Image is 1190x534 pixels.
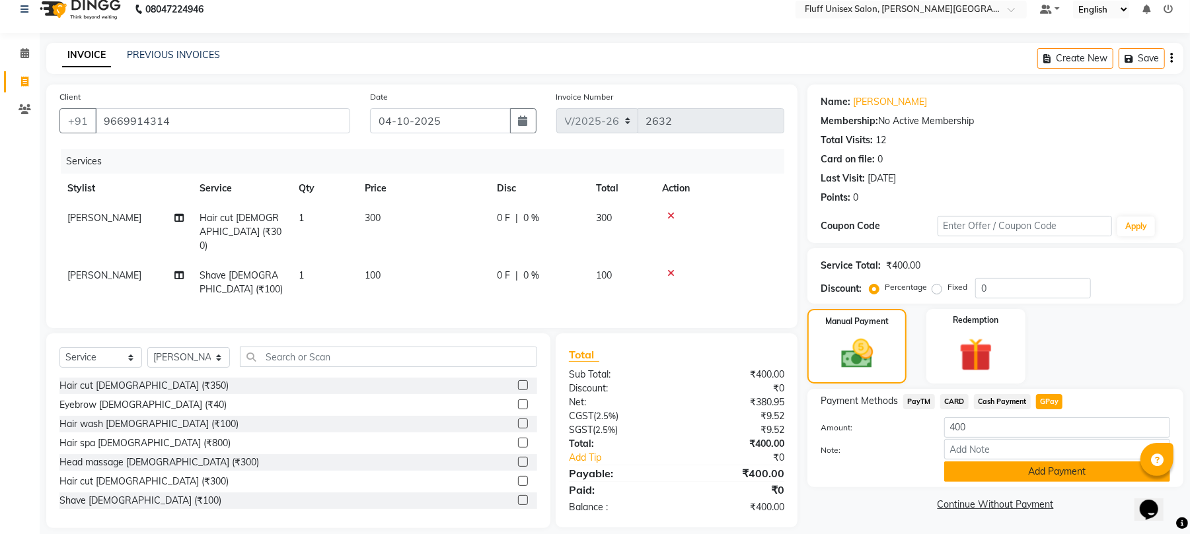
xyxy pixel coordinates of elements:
a: PREVIOUS INVOICES [127,49,220,61]
span: Total [569,348,599,362]
th: Stylist [59,174,192,203]
div: Hair spa [DEMOGRAPHIC_DATA] (₹800) [59,436,231,450]
div: Discount: [821,282,862,296]
label: Date [370,91,388,103]
div: Card on file: [821,152,875,166]
label: Fixed [948,281,967,293]
div: ₹400.00 [677,465,794,481]
span: 100 [596,269,612,281]
input: Add Note [944,439,1170,459]
span: GPay [1036,394,1063,409]
span: 100 [365,269,381,281]
span: 300 [365,212,381,224]
div: Membership: [821,114,878,128]
div: Hair cut [DEMOGRAPHIC_DATA] (₹300) [59,475,229,488]
span: [PERSON_NAME] [67,212,141,224]
span: CGST [569,410,593,422]
div: ₹9.52 [677,409,794,423]
div: ₹400.00 [677,368,794,382]
div: Total Visits: [821,133,873,147]
th: Total [588,174,654,203]
div: Balance : [559,500,677,514]
input: Search by Name/Mobile/Email/Code [95,108,350,133]
span: Payment Methods [821,394,898,408]
span: 2.5% [596,411,616,421]
div: ( ) [559,423,677,437]
button: +91 [59,108,96,133]
div: No Active Membership [821,114,1170,128]
span: 1 [299,212,304,224]
span: 0 F [497,211,510,225]
th: Price [357,174,489,203]
div: Service Total: [821,259,881,273]
a: [PERSON_NAME] [853,95,927,109]
span: Cash Payment [974,394,1031,409]
div: Points: [821,191,850,205]
button: Save [1119,48,1165,69]
img: _cash.svg [831,335,883,372]
div: [DATE] [868,172,896,185]
button: Add Payment [944,461,1170,482]
span: 1 [299,269,304,281]
div: Eyebrow [DEMOGRAPHIC_DATA] (₹40) [59,398,227,412]
span: | [515,269,518,283]
span: 0 F [497,269,510,283]
div: ₹380.95 [677,395,794,409]
span: SGST [569,424,593,436]
iframe: chat widget [1134,481,1177,521]
div: 12 [875,133,886,147]
label: Manual Payment [825,316,889,327]
label: Note: [811,444,934,456]
div: Shave [DEMOGRAPHIC_DATA] (₹100) [59,494,221,508]
span: PayTM [903,394,935,409]
div: Services [61,149,794,174]
div: Discount: [559,382,677,395]
a: INVOICE [62,44,111,67]
div: ₹0 [677,382,794,395]
div: Paid: [559,482,677,498]
div: Head massage [DEMOGRAPHIC_DATA] (₹300) [59,455,259,469]
label: Client [59,91,81,103]
span: [PERSON_NAME] [67,269,141,281]
div: Net: [559,395,677,409]
div: ₹400.00 [677,500,794,514]
div: Hair cut [DEMOGRAPHIC_DATA] (₹350) [59,379,229,393]
span: Shave [DEMOGRAPHIC_DATA] (₹100) [200,269,283,295]
button: Create New [1037,48,1113,69]
span: 0 % [523,211,539,225]
a: Add Tip [559,451,696,465]
input: Enter Offer / Coupon Code [938,216,1112,236]
span: CARD [940,394,969,409]
div: Sub Total: [559,368,677,382]
th: Qty [291,174,357,203]
label: Percentage [885,281,927,293]
span: 300 [596,212,612,224]
button: Apply [1117,217,1155,236]
input: Search or Scan [240,347,537,367]
label: Invoice Number [556,91,614,103]
div: Total: [559,437,677,451]
div: ₹9.52 [677,423,794,437]
div: 0 [877,152,883,166]
div: ₹0 [696,451,794,465]
div: Hair wash [DEMOGRAPHIC_DATA] (₹100) [59,417,239,431]
th: Service [192,174,291,203]
div: ( ) [559,409,677,423]
div: Name: [821,95,850,109]
div: Last Visit: [821,172,865,185]
th: Action [654,174,784,203]
div: Coupon Code [821,219,937,233]
label: Redemption [953,314,998,326]
span: | [515,211,518,225]
span: 2.5% [595,424,615,435]
span: Hair cut [DEMOGRAPHIC_DATA] (₹300) [200,212,281,251]
img: _gift.svg [949,334,1003,376]
a: Continue Without Payment [810,498,1181,512]
input: Amount [944,417,1170,438]
div: ₹400.00 [677,437,794,451]
div: Payable: [559,465,677,481]
label: Amount: [811,422,934,434]
th: Disc [489,174,588,203]
div: 0 [853,191,858,205]
div: ₹400.00 [886,259,920,273]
